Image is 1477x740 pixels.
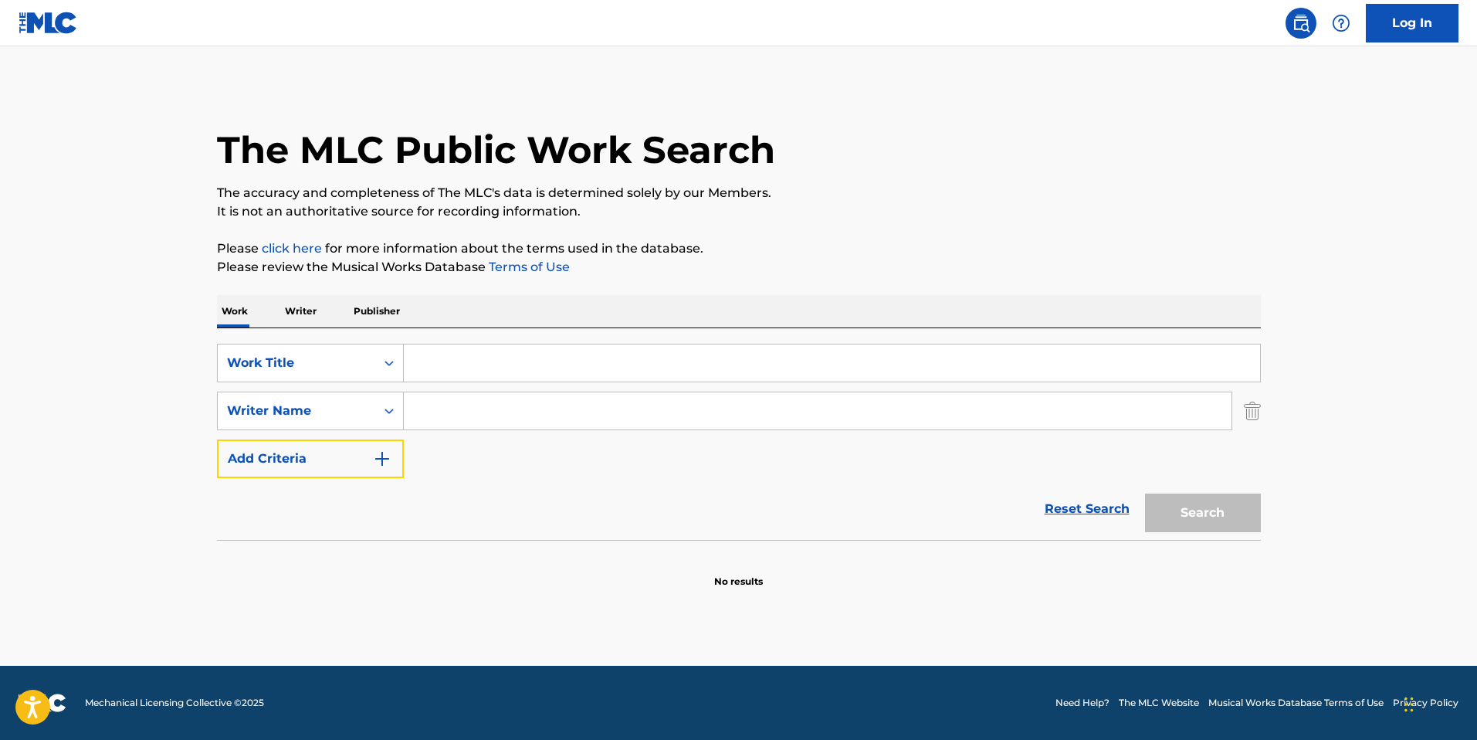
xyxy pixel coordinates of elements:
[1332,14,1350,32] img: help
[1119,696,1199,710] a: The MLC Website
[227,354,366,372] div: Work Title
[714,556,763,589] p: No results
[217,202,1261,221] p: It is not an authoritative source for recording information.
[1366,4,1458,42] a: Log In
[262,241,322,256] a: click here
[1404,681,1414,728] div: Drag
[373,450,391,468] img: 9d2ae6d4665cec9f34b9.svg
[1208,696,1384,710] a: Musical Works Database Terms of Use
[1244,392,1261,430] img: Delete Criterion
[217,239,1261,258] p: Please for more information about the terms used in the database.
[227,402,366,420] div: Writer Name
[217,258,1261,277] p: Please review the Musical Works Database
[1286,8,1316,39] a: Public Search
[1292,14,1310,32] img: search
[486,260,570,274] a: Terms of Use
[1400,666,1477,740] iframe: Chat Widget
[1055,696,1109,710] a: Need Help?
[19,12,78,34] img: MLC Logo
[19,694,66,712] img: logo
[217,127,775,173] h1: The MLC Public Work Search
[1037,492,1137,526] a: Reset Search
[217,440,404,478] button: Add Criteria
[1326,8,1357,39] div: Help
[85,696,264,710] span: Mechanical Licensing Collective © 2025
[217,295,252,328] p: Work
[217,344,1261,540] form: Search Form
[280,295,321,328] p: Writer
[349,295,405,328] p: Publisher
[1393,696,1458,710] a: Privacy Policy
[217,184,1261,202] p: The accuracy and completeness of The MLC's data is determined solely by our Members.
